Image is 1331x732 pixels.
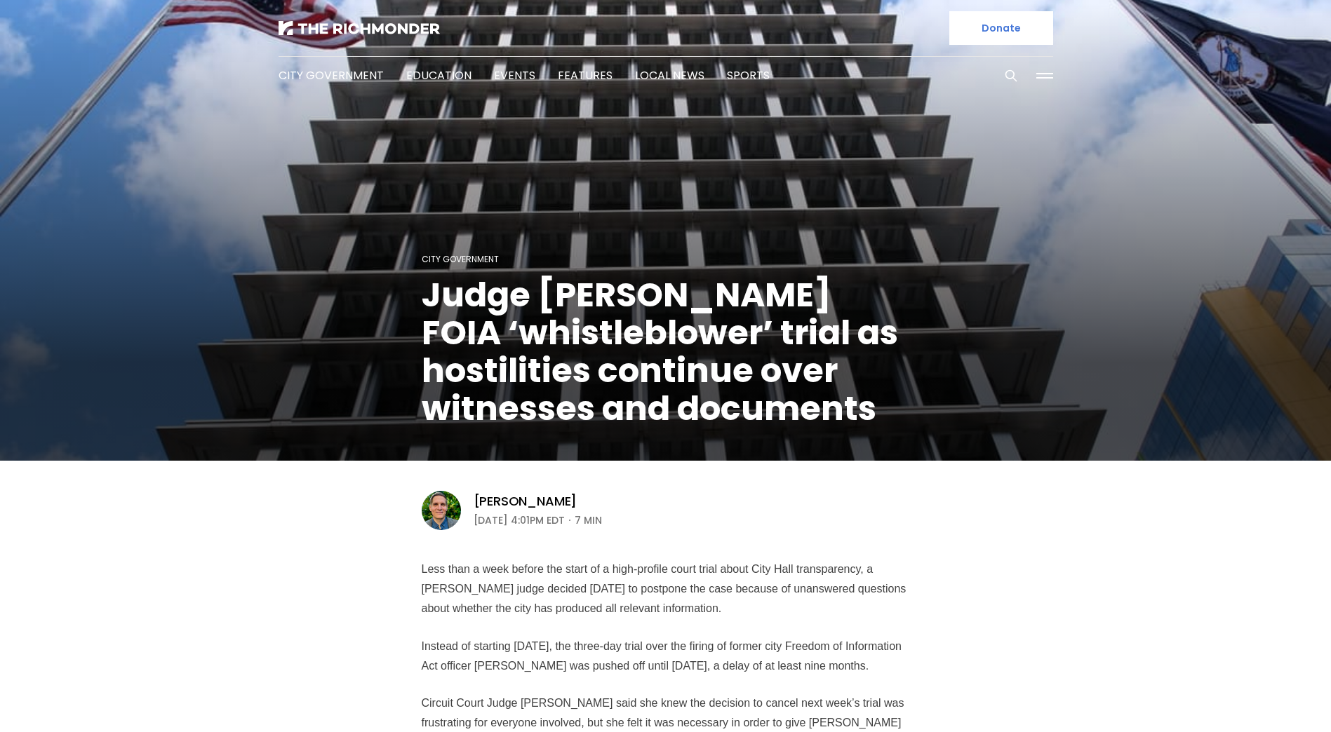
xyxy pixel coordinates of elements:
[949,11,1053,45] a: Donate
[422,560,910,618] p: Less than a week before the start of a high-profile court trial about City Hall transparency, a [...
[575,512,602,529] span: 7 min
[406,67,471,83] a: Education
[422,253,499,265] a: City Government
[422,491,461,530] img: Graham Moomaw
[422,637,910,696] p: Instead of starting [DATE], the three-day trial over the firing of former city Freedom of Informa...
[474,512,565,529] time: [DATE] 4:01PM EDT
[494,67,535,83] a: Events
[1001,65,1022,86] button: Search this site
[727,67,770,83] a: Sports
[635,67,704,83] a: Local News
[279,21,440,35] img: The Richmonder
[558,67,613,83] a: Features
[422,276,910,428] h1: Judge [PERSON_NAME] FOIA ‘whistleblower’ trial as hostilities continue over witnesses and documents
[279,67,384,83] a: City Government
[474,493,577,510] a: [PERSON_NAME]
